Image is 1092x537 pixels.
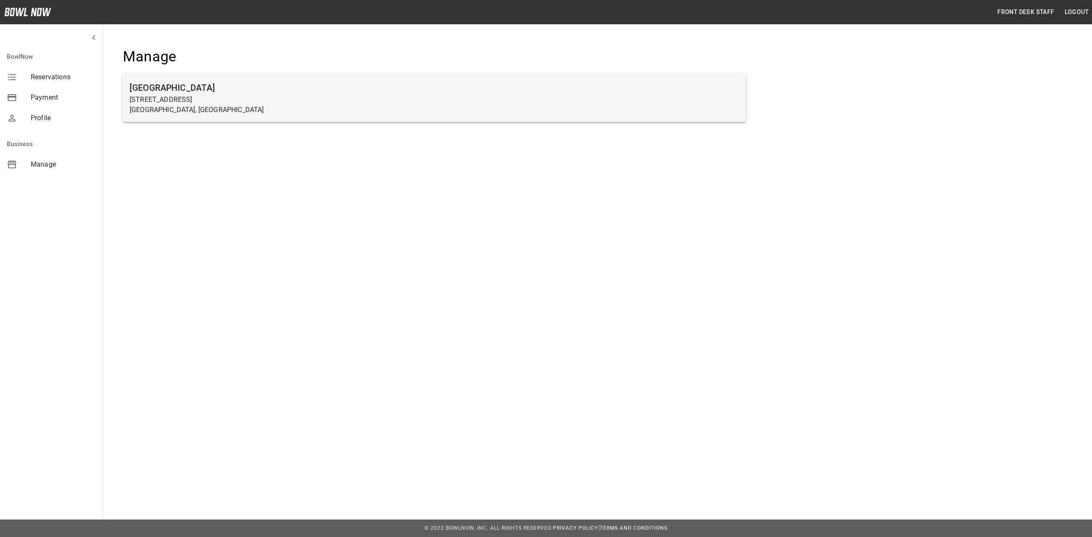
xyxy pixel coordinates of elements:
span: Payment [31,92,96,103]
button: Front Desk Staff [994,4,1057,20]
button: Logout [1061,4,1092,20]
span: © 2022 BowlNow, Inc. All Rights Reserved. [424,525,553,531]
p: [STREET_ADDRESS] [130,95,739,105]
span: Profile [31,113,96,123]
span: Reservations [31,72,96,82]
p: [GEOGRAPHIC_DATA], [GEOGRAPHIC_DATA] [130,105,739,115]
img: logo [4,8,51,16]
a: Terms and Conditions [600,525,668,531]
h4: Manage [123,48,746,66]
span: Manage [31,159,96,170]
h6: [GEOGRAPHIC_DATA] [130,81,739,95]
a: Privacy Policy [553,525,598,531]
